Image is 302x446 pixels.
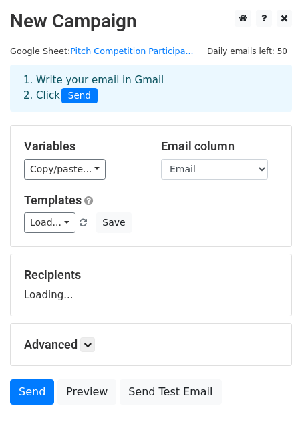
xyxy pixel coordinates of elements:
h5: Recipients [24,268,278,282]
a: Send Test Email [120,379,221,405]
h5: Variables [24,139,141,154]
div: Loading... [24,268,278,302]
h5: Advanced [24,337,278,352]
h2: New Campaign [10,10,292,33]
a: Daily emails left: 50 [202,46,292,56]
a: Preview [57,379,116,405]
a: Copy/paste... [24,159,106,180]
a: Load... [24,212,75,233]
button: Save [96,212,131,233]
a: Send [10,379,54,405]
div: 1. Write your email in Gmail 2. Click [13,73,289,103]
h5: Email column [161,139,278,154]
small: Google Sheet: [10,46,194,56]
span: Daily emails left: 50 [202,44,292,59]
a: Pitch Competition Participa... [70,46,194,56]
span: Send [61,88,98,104]
a: Templates [24,193,82,207]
